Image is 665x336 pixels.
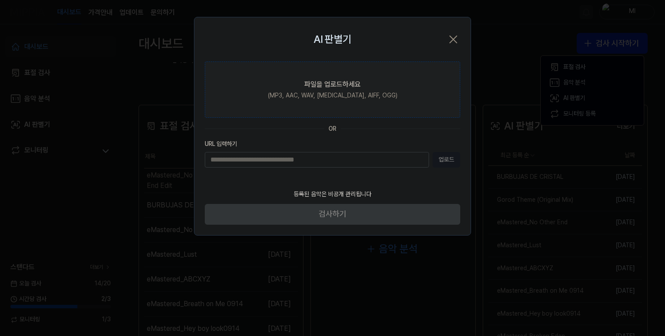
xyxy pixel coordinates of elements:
[313,31,351,48] h2: AI 판별기
[304,79,361,90] div: 파일을 업로드하세요
[268,91,397,100] div: (MP3, AAC, WAV, [MEDICAL_DATA], AIFF, OGG)
[205,140,460,149] label: URL 입력하기
[288,185,377,204] div: 등록된 음악은 비공개 관리됩니다
[329,125,336,133] div: OR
